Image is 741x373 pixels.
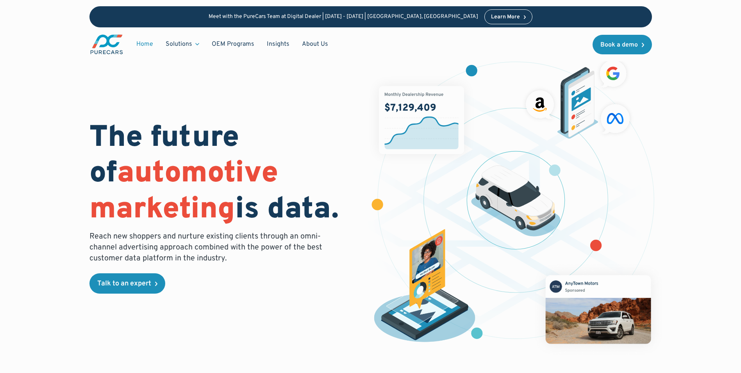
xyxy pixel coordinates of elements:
a: About Us [296,37,334,52]
a: Talk to an expert [89,273,165,294]
div: Book a demo [600,42,638,48]
img: persona of a buyer [366,229,483,346]
a: main [89,34,124,55]
div: Learn More [491,14,520,20]
div: Solutions [166,40,192,48]
img: chart showing monthly dealership revenue of $7m [379,86,464,154]
h1: The future of is data. [89,121,361,228]
p: Reach new shoppers and nurture existing clients through an omni-channel advertising approach comb... [89,231,327,264]
p: Meet with the PureCars Team at Digital Dealer | [DATE] - [DATE] | [GEOGRAPHIC_DATA], [GEOGRAPHIC_... [209,14,478,20]
div: Talk to an expert [97,280,151,287]
img: ads on social media and advertising partners [522,56,634,139]
a: Book a demo [593,35,652,54]
a: Learn More [484,9,533,24]
a: Insights [261,37,296,52]
img: illustration of a vehicle [471,165,561,237]
span: automotive marketing [89,155,278,228]
img: mockup of facebook post [531,260,666,358]
a: Home [130,37,159,52]
div: Solutions [159,37,205,52]
img: purecars logo [89,34,124,55]
a: OEM Programs [205,37,261,52]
